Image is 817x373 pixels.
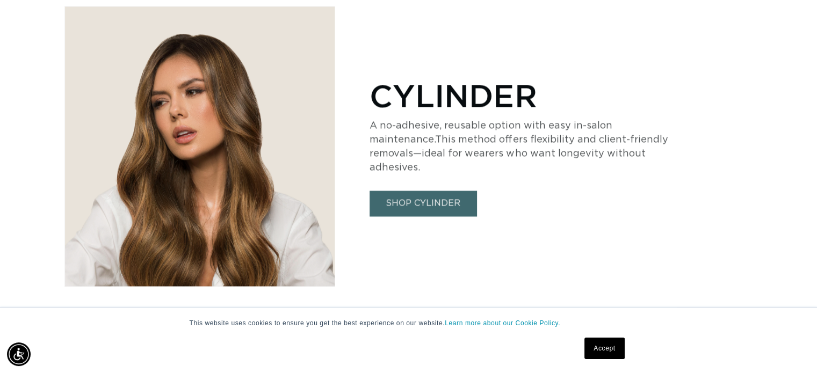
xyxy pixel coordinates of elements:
[190,318,628,328] p: This website uses cookies to ensure you get the best experience on our website.
[445,319,560,327] a: Learn more about our Cookie Policy.
[370,77,692,113] p: CYLINDER
[7,342,31,366] div: Accessibility Menu
[370,191,476,216] a: SHOP CYLINDER
[584,338,624,359] a: Accept
[370,119,692,174] p: A no-adhesive, reusable option with easy in-salon maintenance.This method offers flexibility and ...
[763,321,817,373] iframe: Chat Widget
